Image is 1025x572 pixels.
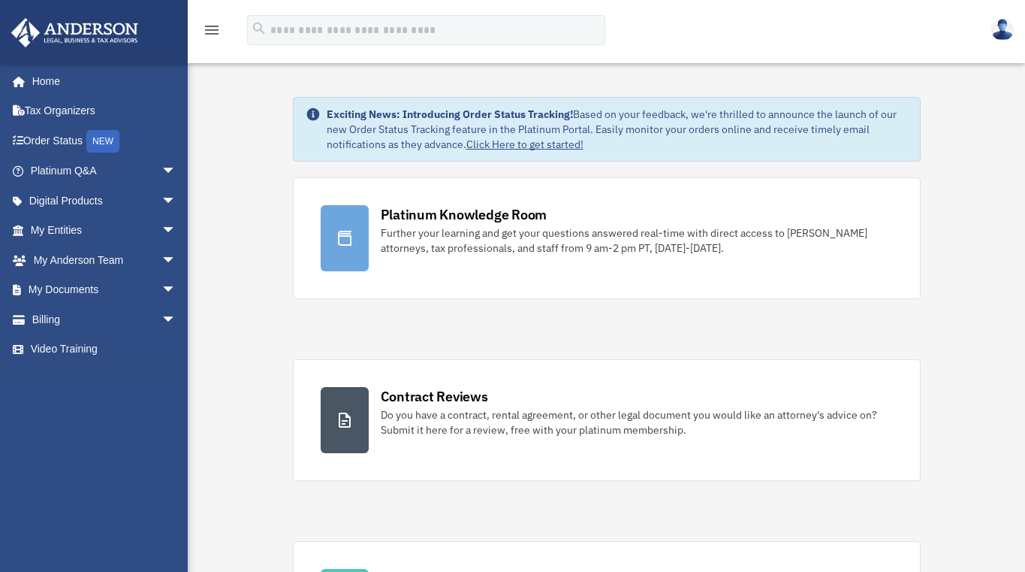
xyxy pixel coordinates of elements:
div: Platinum Knowledge Room [381,205,547,224]
a: Tax Organizers [11,96,199,126]
a: menu [203,26,221,39]
a: Contract Reviews Do you have a contract, rental agreement, or other legal document you would like... [293,359,921,481]
span: arrow_drop_down [161,216,191,247]
a: My Anderson Teamarrow_drop_down [11,245,199,275]
i: search [251,20,267,37]
i: menu [203,21,221,39]
a: Platinum Knowledge Room Further your learning and get your questions answered real-time with dire... [293,177,921,299]
a: Home [11,66,191,96]
div: NEW [86,130,119,153]
a: My Documentsarrow_drop_down [11,275,199,305]
span: arrow_drop_down [161,245,191,276]
img: Anderson Advisors Platinum Portal [7,18,143,47]
a: Platinum Q&Aarrow_drop_down [11,156,199,186]
span: arrow_drop_down [161,156,191,187]
div: Contract Reviews [381,387,488,406]
a: Billingarrow_drop_down [11,304,199,334]
a: Order StatusNEW [11,126,199,156]
a: Digital Productsarrow_drop_down [11,186,199,216]
div: Further your learning and get your questions answered real-time with direct access to [PERSON_NAM... [381,225,893,256]
span: arrow_drop_down [161,304,191,335]
img: User Pic [991,19,1014,41]
span: arrow_drop_down [161,186,191,216]
strong: Exciting News: Introducing Order Status Tracking! [327,107,573,121]
div: Do you have a contract, rental agreement, or other legal document you would like an attorney's ad... [381,407,893,437]
span: arrow_drop_down [161,275,191,306]
a: Click Here to get started! [466,138,583,151]
div: Based on your feedback, we're thrilled to announce the launch of our new Order Status Tracking fe... [327,107,908,152]
a: Video Training [11,334,199,365]
a: My Entitiesarrow_drop_down [11,216,199,246]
